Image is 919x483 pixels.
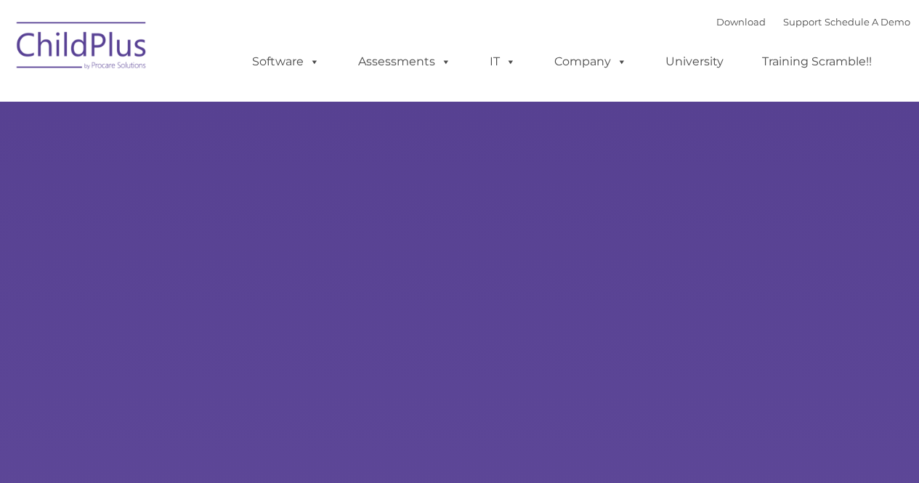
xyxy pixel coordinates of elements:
a: University [651,47,738,76]
a: Assessments [344,47,466,76]
a: IT [475,47,530,76]
a: Support [783,16,822,28]
a: Schedule A Demo [825,16,910,28]
a: Training Scramble!! [748,47,886,76]
img: ChildPlus by Procare Solutions [9,12,155,84]
a: Company [540,47,641,76]
a: Software [238,47,334,76]
a: Download [716,16,766,28]
font: | [716,16,910,28]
